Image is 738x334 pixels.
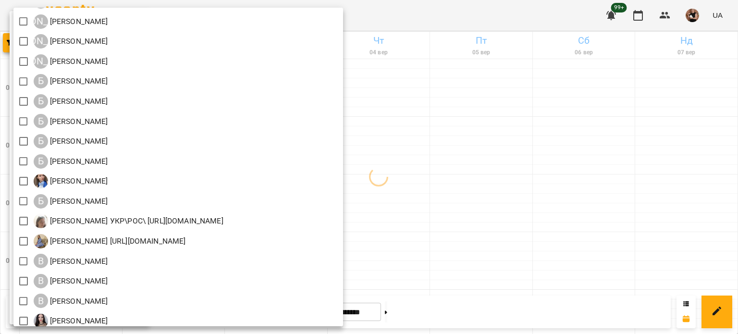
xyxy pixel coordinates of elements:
p: [PERSON_NAME] [48,56,108,67]
a: [PERSON_NAME] [PERSON_NAME] [34,54,108,69]
p: [PERSON_NAME] [48,256,108,267]
p: [PERSON_NAME] [48,116,108,127]
a: Б [PERSON_NAME] [34,94,108,109]
a: В [PERSON_NAME] [34,294,108,308]
div: Б [34,94,48,109]
div: Божко Олександра [34,154,108,169]
div: Бойчук Каріна [34,174,108,188]
img: Б [34,174,48,188]
img: Б [34,234,48,248]
p: [PERSON_NAME] [48,275,108,287]
p: [PERSON_NAME] УКР\РОС\ [URL][DOMAIN_NAME] [48,215,223,227]
div: В [34,274,48,288]
div: Біволару Аліна https://us06web.zoom.us/j/83742518055 [34,234,186,248]
div: В [34,254,48,268]
p: [PERSON_NAME] [48,16,108,27]
div: [PERSON_NAME] [34,34,48,49]
div: Абрамова Ірина [34,14,108,29]
a: Б [PERSON_NAME] [34,194,108,209]
img: Б [34,214,48,228]
a: В [PERSON_NAME] [34,254,108,268]
div: Габорак Галина [34,314,108,328]
div: Б [34,74,48,88]
a: Б [PERSON_NAME] УКР\РОС\ [URL][DOMAIN_NAME] [34,214,223,228]
div: Б [34,114,48,128]
p: [PERSON_NAME] [URL][DOMAIN_NAME] [48,235,186,247]
a: Б [PERSON_NAME] [34,74,108,88]
p: [PERSON_NAME] [48,315,108,327]
div: Б [34,134,48,148]
p: [PERSON_NAME] [48,75,108,87]
p: [PERSON_NAME] [48,156,108,167]
div: Бессонова Віта [34,114,108,128]
p: [PERSON_NAME] [48,136,108,147]
div: В [34,294,48,308]
div: Б [34,154,48,169]
div: Вікторія Котисько [34,294,108,308]
p: [PERSON_NAME] [48,175,108,187]
div: Венюкова Єлизавета [34,254,108,268]
img: Г [34,314,48,328]
p: [PERSON_NAME] [48,96,108,107]
a: Б [PERSON_NAME] [34,174,108,188]
div: [PERSON_NAME] [34,54,48,69]
a: Б [PERSON_NAME] [34,154,108,169]
div: Вовк Галина [34,274,108,288]
div: Андрусенко Вероніка [34,34,108,49]
p: [PERSON_NAME] [48,36,108,47]
a: Б [PERSON_NAME] [34,114,108,128]
a: Б [PERSON_NAME] [34,134,108,148]
a: [PERSON_NAME] [PERSON_NAME] [34,14,108,29]
div: Б [34,194,48,209]
p: [PERSON_NAME] [48,296,108,307]
a: Б [PERSON_NAME] [URL][DOMAIN_NAME] [34,234,186,248]
div: Батуріна Ганна [34,94,108,109]
a: [PERSON_NAME] [PERSON_NAME] [34,34,108,49]
a: Г [PERSON_NAME] [34,314,108,328]
a: В [PERSON_NAME] [34,274,108,288]
p: [PERSON_NAME] [48,196,108,207]
div: [PERSON_NAME] [34,14,48,29]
